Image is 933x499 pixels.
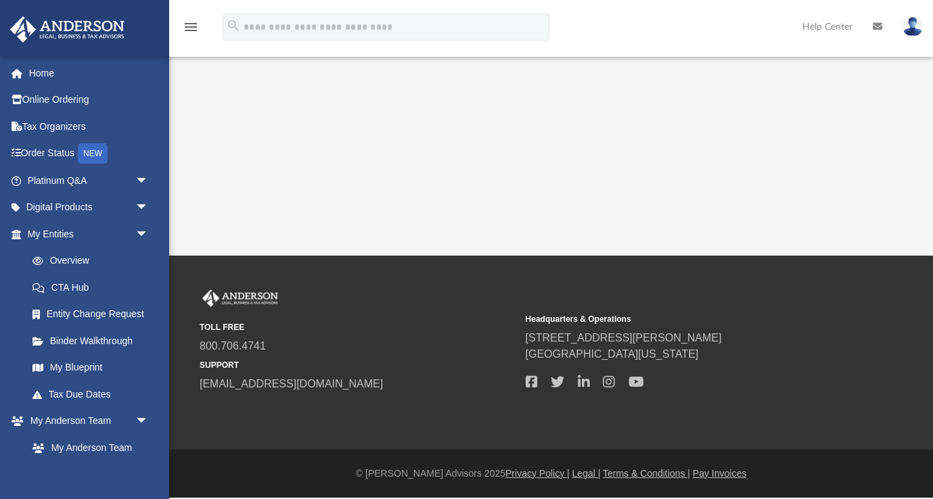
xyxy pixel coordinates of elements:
small: TOLL FREE [200,321,516,333]
a: My Blueprint [19,354,162,381]
a: My Anderson Team [19,434,156,461]
a: [STREET_ADDRESS][PERSON_NAME] [526,332,722,343]
a: Home [9,60,169,87]
a: Platinum Q&Aarrow_drop_down [9,167,169,194]
span: arrow_drop_down [135,408,162,435]
small: SUPPORT [200,359,516,371]
span: arrow_drop_down [135,220,162,248]
a: menu [183,26,199,35]
a: Digital Productsarrow_drop_down [9,194,169,221]
img: Anderson Advisors Platinum Portal [200,289,281,307]
a: [EMAIL_ADDRESS][DOMAIN_NAME] [200,378,383,389]
a: 800.706.4741 [200,340,266,352]
a: Tax Organizers [9,113,169,140]
img: Anderson Advisors Platinum Portal [6,16,129,43]
span: arrow_drop_down [135,167,162,195]
a: Order StatusNEW [9,140,169,168]
a: My Anderson Teamarrow_drop_down [9,408,162,435]
a: Pay Invoices [693,468,746,479]
small: Headquarters & Operations [526,313,842,325]
img: User Pic [903,17,923,37]
div: © [PERSON_NAME] Advisors 2025 [169,467,933,481]
a: Overview [19,247,169,275]
a: Legal | [572,468,601,479]
i: search [226,18,241,33]
a: [GEOGRAPHIC_DATA][US_STATE] [526,348,699,360]
a: Terms & Conditions | [603,468,690,479]
span: arrow_drop_down [135,194,162,222]
a: Entity Change Request [19,301,169,328]
a: CTA Hub [19,274,169,301]
a: Tax Due Dates [19,381,169,408]
a: Binder Walkthrough [19,327,169,354]
a: Privacy Policy | [505,468,570,479]
i: menu [183,19,199,35]
a: My Entitiesarrow_drop_down [9,220,169,247]
a: Online Ordering [9,87,169,114]
div: NEW [78,143,108,164]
